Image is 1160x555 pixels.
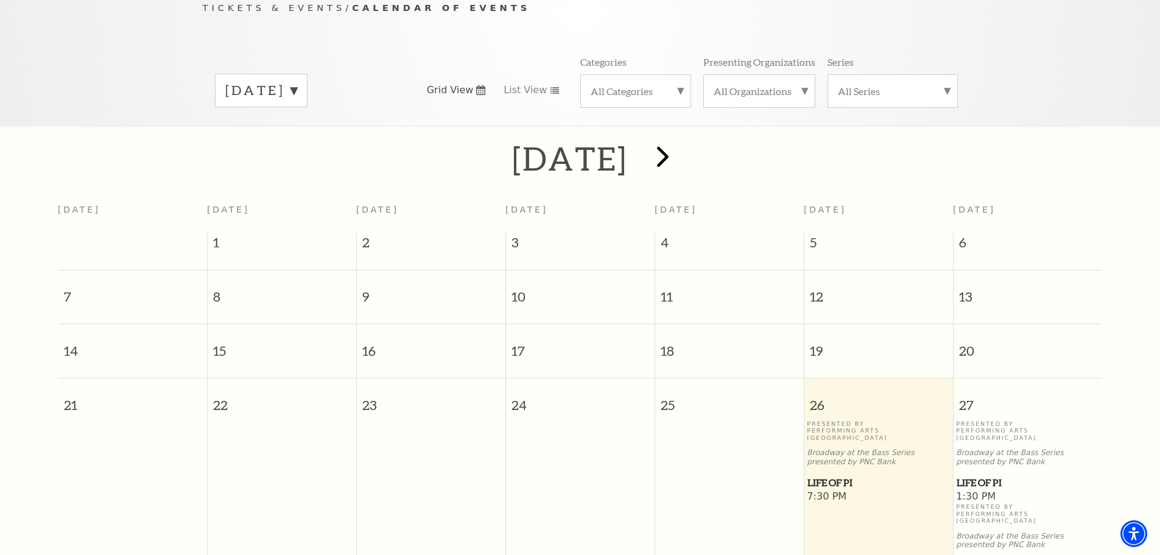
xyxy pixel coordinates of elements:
[203,1,958,16] p: /
[804,270,953,313] span: 12
[356,205,399,214] span: [DATE]
[357,270,505,313] span: 9
[703,55,815,68] p: Presenting Organizations
[838,85,947,97] label: All Series
[352,2,530,13] span: Calendar of Events
[203,2,346,13] span: Tickets & Events
[714,85,805,97] label: All Organizations
[655,324,804,366] span: 18
[807,475,949,490] span: Life of Pi
[956,448,1099,467] p: Broadway at the Bass Series presented by PNC Bank
[807,420,950,441] p: Presented By Performing Arts [GEOGRAPHIC_DATA]
[506,324,655,366] span: 17
[1120,520,1147,547] div: Accessibility Menu
[357,378,505,420] span: 23
[505,205,548,214] span: [DATE]
[655,270,804,313] span: 11
[591,85,681,97] label: All Categories
[580,55,627,68] p: Categories
[804,205,846,214] span: [DATE]
[804,378,953,420] span: 26
[506,233,655,258] span: 3
[954,324,1103,366] span: 20
[512,139,627,178] h2: [DATE]
[506,270,655,313] span: 10
[956,532,1099,550] p: Broadway at the Bass Series presented by PNC Bank
[954,378,1103,420] span: 27
[957,475,1098,490] span: Life of Pi
[58,378,207,420] span: 21
[225,81,297,100] label: [DATE]
[208,233,356,258] span: 1
[954,270,1103,313] span: 13
[58,270,207,313] span: 7
[828,55,854,68] p: Series
[956,490,1099,504] span: 1:30 PM
[655,205,697,214] span: [DATE]
[208,270,356,313] span: 8
[427,83,474,97] span: Grid View
[207,205,250,214] span: [DATE]
[639,137,683,180] button: next
[804,233,953,258] span: 5
[506,378,655,420] span: 24
[655,378,804,420] span: 25
[804,324,953,366] span: 19
[807,448,950,467] p: Broadway at the Bass Series presented by PNC Bank
[58,324,207,366] span: 14
[953,205,996,214] span: [DATE]
[807,490,950,504] span: 7:30 PM
[504,83,547,97] span: List View
[208,378,356,420] span: 22
[357,324,505,366] span: 16
[58,197,207,233] th: [DATE]
[208,324,356,366] span: 15
[956,503,1099,524] p: Presented By Performing Arts [GEOGRAPHIC_DATA]
[956,420,1099,441] p: Presented By Performing Arts [GEOGRAPHIC_DATA]
[357,233,505,258] span: 2
[954,233,1103,258] span: 6
[655,233,804,258] span: 4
